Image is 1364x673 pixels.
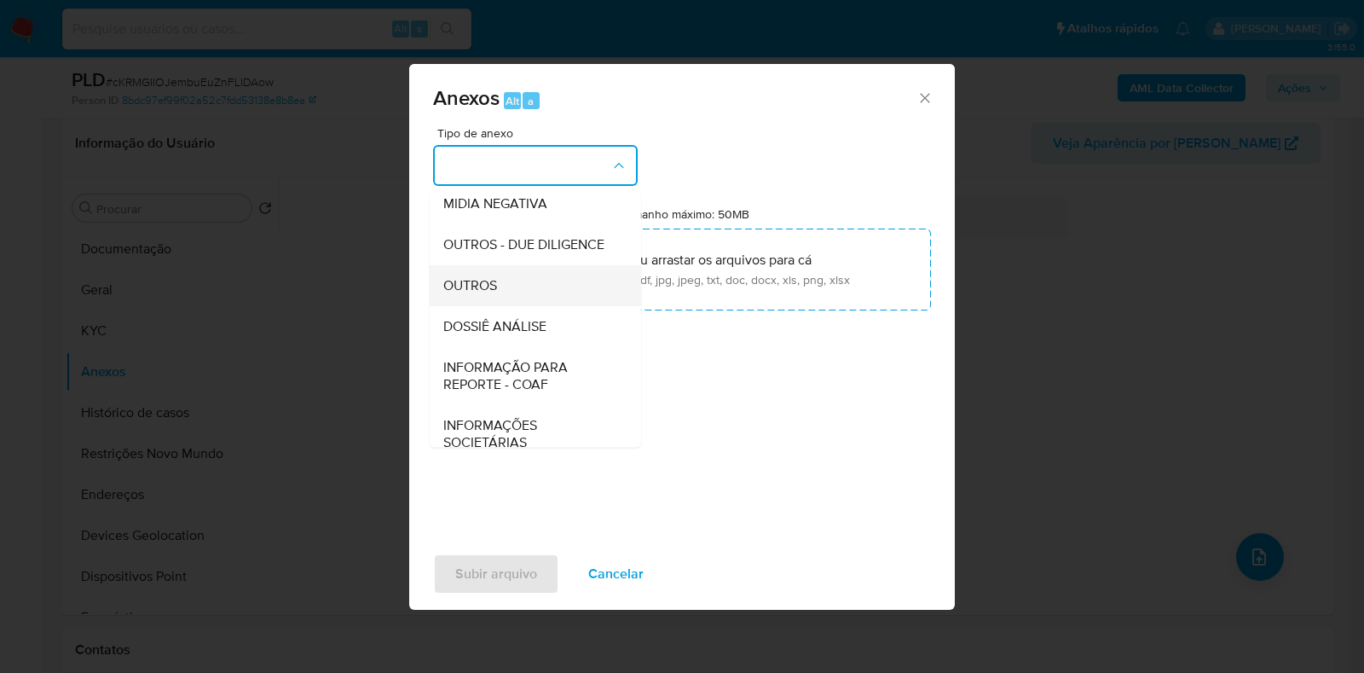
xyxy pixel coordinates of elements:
[443,318,546,335] span: DOSSIÊ ANÁLISE
[443,236,604,253] span: OUTROS - DUE DILIGENCE
[443,359,617,393] span: INFORMAÇÃO PARA REPORTE - COAF
[621,206,749,222] label: Tamanho máximo: 50MB
[566,554,666,595] button: Cancelar
[443,277,497,294] span: OUTROS
[588,555,644,593] span: Cancelar
[443,195,547,212] span: MIDIA NEGATIVA
[506,93,519,109] span: Alt
[916,90,932,105] button: Fechar
[528,93,534,109] span: a
[443,417,617,451] span: INFORMAÇÕES SOCIETÁRIAS
[437,127,642,139] span: Tipo de anexo
[433,83,500,113] span: Anexos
